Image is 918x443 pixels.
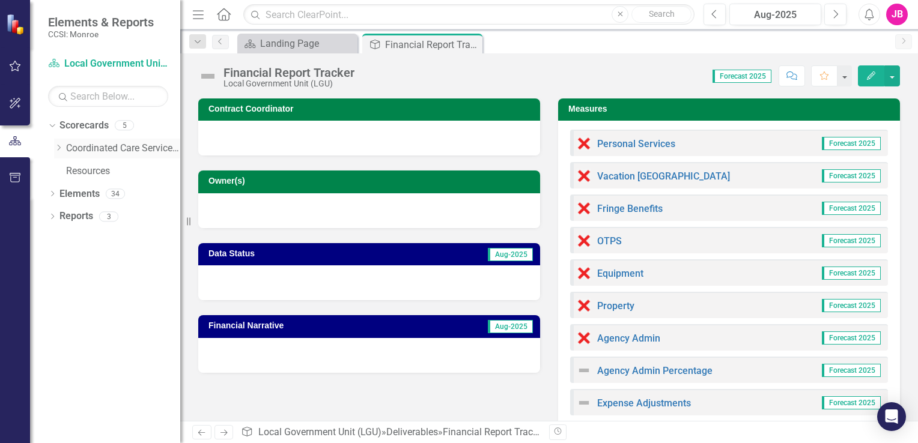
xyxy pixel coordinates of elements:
a: Agency Admin [597,333,660,344]
div: Financial Report Tracker [443,426,546,438]
input: Search ClearPoint... [243,4,695,25]
a: Local Government Unit (LGU) [48,57,168,71]
span: Forecast 2025 [822,364,881,377]
div: Financial Report Tracker [223,66,354,79]
div: 34 [106,188,125,199]
div: » » [241,426,540,439]
img: Not Defined [577,363,591,378]
h3: Owner(s) [208,176,534,185]
a: Equipment [597,268,643,279]
a: Fringe Benefits [597,203,663,214]
a: Resources [66,164,180,178]
small: CCSI: Monroe [48,29,154,39]
a: OTPS [597,235,622,247]
img: ClearPoint Strategy [6,14,27,35]
span: Forecast 2025 [713,70,771,83]
img: Not Defined [577,396,591,410]
img: Data Error [577,136,591,151]
a: Property [597,300,634,312]
button: Search [631,6,692,23]
div: 3 [99,211,118,221]
div: Landing Page [260,36,354,51]
img: Data Error [577,201,591,215]
a: Scorecards [59,119,109,133]
img: Data Error [577,169,591,183]
span: Forecast 2025 [822,299,881,312]
a: Reports [59,209,93,223]
img: Not Defined [198,67,217,86]
img: Data Error [577,234,591,248]
h3: Contract Coordinator [208,104,534,113]
div: 5 [115,121,134,131]
a: Local Government Unit (LGU) [258,426,381,438]
div: Financial Report Tracker [385,37,479,52]
button: Aug-2025 [729,4,821,25]
span: Elements & Reports [48,15,154,29]
input: Search Below... [48,86,168,107]
div: Aug-2025 [734,8,817,22]
span: Forecast 2025 [822,234,881,247]
span: Forecast 2025 [822,331,881,345]
a: Elements [59,187,100,201]
span: Forecast 2025 [822,202,881,215]
span: Forecast 2025 [822,169,881,182]
a: Vacation [GEOGRAPHIC_DATA] [597,170,730,182]
h3: Financial Narrative [208,321,410,330]
span: Forecast 2025 [822,267,881,280]
img: Data Error [577,298,591,313]
a: Agency Admin Percentage [597,365,713,376]
img: Data Error [577,331,591,345]
h3: Measures [568,104,894,113]
div: Open Intercom Messenger [877,402,906,431]
div: Local Government Unit (LGU) [223,79,354,88]
span: Aug-2025 [488,248,533,261]
button: JB [886,4,908,25]
span: Forecast 2025 [822,137,881,150]
h3: Data Status [208,249,371,258]
a: Expense Adjustments [597,397,691,409]
a: Personal Services [597,138,675,149]
span: Forecast 2025 [822,396,881,409]
span: Aug-2025 [488,320,533,333]
a: Coordinated Care Services Inc. [66,142,180,155]
a: Landing Page [240,36,354,51]
a: Deliverables [386,426,438,438]
img: Data Error [577,266,591,280]
span: Search [649,9,675,19]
